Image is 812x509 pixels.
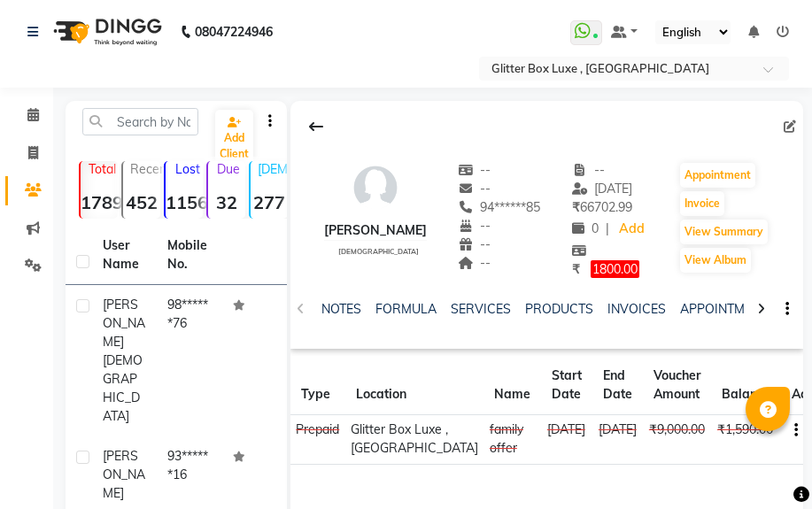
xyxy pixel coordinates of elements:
[290,414,345,464] td: Prepaid
[592,356,643,415] th: End Date
[541,356,592,415] th: Start Date
[251,191,288,213] strong: 277
[483,356,541,415] th: Name
[616,217,647,242] a: Add
[375,301,437,317] a: FORMULA
[572,261,580,277] span: ₹
[92,226,157,285] th: User Name
[572,199,632,215] span: 66702.99
[157,226,221,285] th: Mobile No.
[212,161,245,177] p: Due
[451,301,511,317] a: SERVICES
[123,191,160,213] strong: 452
[345,414,484,464] td: Glitter Box Luxe , [GEOGRAPHIC_DATA]
[525,301,593,317] a: PRODUCTS
[572,199,580,215] span: ₹
[680,248,751,273] button: View Album
[130,161,160,177] p: Recent
[711,356,781,415] th: Balance
[572,220,599,236] span: 0
[607,301,666,317] a: INVOICES
[81,191,118,213] strong: 1789
[711,414,781,464] td: ₹1,590.00
[572,181,633,197] span: [DATE]
[338,247,419,256] span: [DEMOGRAPHIC_DATA]
[103,297,145,350] span: [PERSON_NAME]
[349,161,402,214] img: avatar
[541,414,592,464] td: [DATE]
[290,356,345,415] th: Type
[258,161,288,177] p: [DEMOGRAPHIC_DATA]
[103,352,143,424] span: [DEMOGRAPHIC_DATA]
[103,448,145,501] span: [PERSON_NAME]
[592,414,643,464] td: [DATE]
[458,181,491,197] span: --
[738,438,794,491] iframe: chat widget
[166,191,203,213] strong: 1156
[458,218,491,234] span: --
[591,260,639,278] span: 1800.00
[345,356,484,415] th: Location
[680,191,724,216] button: Invoice
[45,7,166,57] img: logo
[82,108,198,135] input: Search by Name/Mobile/Email/Code
[572,162,606,178] span: --
[208,191,245,213] strong: 32
[298,110,335,143] div: Back to Client
[321,301,361,317] a: NOTES
[173,161,203,177] p: Lost
[680,301,776,317] a: APPOINTMENTS
[458,255,491,271] span: --
[643,356,711,415] th: Voucher Amount
[88,161,118,177] p: Total
[195,7,273,57] b: 08047224946
[643,414,711,464] td: ₹9,000.00
[680,163,755,188] button: Appointment
[215,110,253,166] a: Add Client
[606,220,609,238] span: |
[458,162,491,178] span: --
[458,236,491,252] span: --
[483,414,541,464] td: family offer
[680,220,768,244] button: View Summary
[324,221,427,240] div: [PERSON_NAME]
